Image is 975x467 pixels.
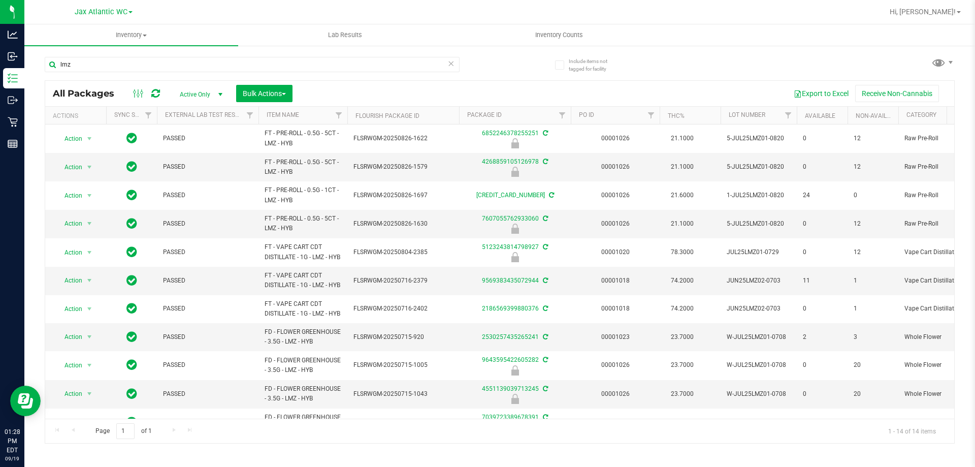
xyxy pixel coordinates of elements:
[541,414,548,421] span: Sync from Compliance System
[55,302,83,316] span: Action
[643,107,660,124] a: Filter
[126,358,137,372] span: In Sync
[452,24,666,46] a: Inventory Counts
[353,247,453,257] span: FLSRWGM-20250804-2385
[727,276,791,286] span: JUN25LMZ02-0703
[482,305,539,312] a: 2186569399880376
[8,95,18,105] inline-svg: Outbound
[854,360,892,370] span: 20
[53,88,124,99] span: All Packages
[83,160,96,174] span: select
[353,191,453,200] span: FLSRWGM-20250826-1697
[24,30,238,40] span: Inventory
[5,455,20,462] p: 09/19
[482,385,539,392] a: 4551139039713245
[83,302,96,316] span: select
[353,389,453,399] span: FLSRWGM-20250715-1043
[666,387,699,401] span: 23.7000
[666,358,699,372] span: 23.7000
[83,387,96,401] span: select
[541,385,548,392] span: Sync from Compliance System
[803,162,841,172] span: 0
[541,356,548,363] span: Sync from Compliance System
[55,189,83,203] span: Action
[331,107,347,124] a: Filter
[163,247,252,257] span: PASSED
[787,85,855,102] button: Export to Excel
[163,360,252,370] span: PASSED
[53,112,102,119] div: Actions
[803,134,841,143] span: 0
[355,112,419,119] a: Flourish Package ID
[24,24,238,46] a: Inventory
[906,111,936,118] a: Category
[554,107,571,124] a: Filter
[805,112,835,119] a: Available
[126,216,137,231] span: In Sync
[803,276,841,286] span: 11
[803,332,841,342] span: 2
[126,330,137,344] span: In Sync
[601,135,630,142] a: 00001026
[666,415,699,430] span: 23.7000
[482,215,539,222] a: 7607055762933060
[83,189,96,203] span: select
[803,247,841,257] span: 0
[727,304,791,314] span: JUN25LMZ02-0703
[236,85,292,102] button: Bulk Actions
[547,192,554,199] span: Sync from Compliance System
[579,111,594,118] a: PO ID
[163,219,252,229] span: PASSED
[126,387,137,401] span: In Sync
[541,333,548,340] span: Sync from Compliance System
[854,276,892,286] span: 1
[267,111,299,118] a: Item Name
[601,163,630,170] a: 00001026
[803,418,841,427] span: 0
[803,191,841,200] span: 24
[541,215,548,222] span: Sync from Compliance System
[601,333,630,340] a: 00001023
[8,51,18,61] inline-svg: Inbound
[482,158,539,165] a: 4268859105126978
[353,162,453,172] span: FLSRWGM-20250826-1579
[727,360,791,370] span: W-JUL25LMZ01-0708
[55,387,83,401] span: Action
[140,107,157,124] a: Filter
[569,57,620,73] span: Include items not tagged for facility
[265,327,341,347] span: FD - FLOWER GREENHOUSE - 3.5G - LMZ - HYB
[242,107,258,124] a: Filter
[856,112,901,119] a: Non-Available
[855,85,939,102] button: Receive Non-Cannabis
[727,162,791,172] span: 5-JUL25LMZ01-0820
[727,134,791,143] span: 5-JUL25LMZ01-0820
[116,423,135,439] input: 1
[458,138,572,148] div: Newly Received
[83,273,96,288] span: select
[265,271,341,290] span: FT - VAPE CART CDT DISTILLATE - 1G - LMZ - HYB
[265,185,341,205] span: FT - PRE-ROLL - 0.5G - 1CT - LMZ - HYB
[265,356,341,375] span: FD - FLOWER GREENHOUSE - 3.5G - LMZ - HYB
[666,216,699,231] span: 21.1000
[727,418,791,427] span: W-JUN25LMZ01-0630
[265,413,341,432] span: FD - FLOWER GREENHOUSE - 3.5G - LMZ - HYB
[55,245,83,260] span: Action
[126,245,137,259] span: In Sync
[666,131,699,146] span: 21.1000
[476,192,545,199] a: [CREDIT_CARD_NUMBER]
[83,245,96,260] span: select
[854,191,892,200] span: 0
[482,277,539,284] a: 9569383435072944
[854,332,892,342] span: 3
[668,112,685,119] a: THC%
[890,8,956,16] span: Hi, [PERSON_NAME]!
[803,219,841,229] span: 0
[727,332,791,342] span: W-JUL25LMZ01-0708
[353,276,453,286] span: FLSRWGM-20250716-2379
[87,423,160,439] span: Page of 1
[163,418,252,427] span: PASSED
[447,57,454,70] span: Clear
[163,162,252,172] span: PASSED
[666,188,699,203] span: 21.6000
[8,73,18,83] inline-svg: Inventory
